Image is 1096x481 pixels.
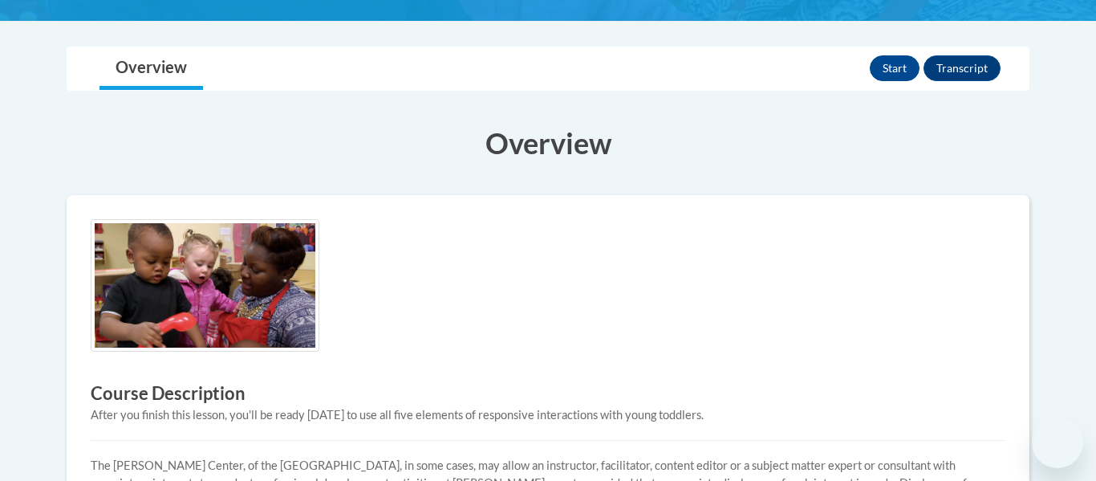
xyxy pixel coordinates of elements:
[91,406,1005,424] div: After you finish this lesson, you'll be ready [DATE] to use all five elements of responsive inter...
[91,381,1005,406] h3: Course Description
[870,55,919,81] button: Start
[67,123,1029,163] h3: Overview
[923,55,1001,81] button: Transcript
[99,47,203,90] a: Overview
[91,219,319,352] img: Course logo image
[1032,417,1083,468] iframe: Button to launch messaging window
